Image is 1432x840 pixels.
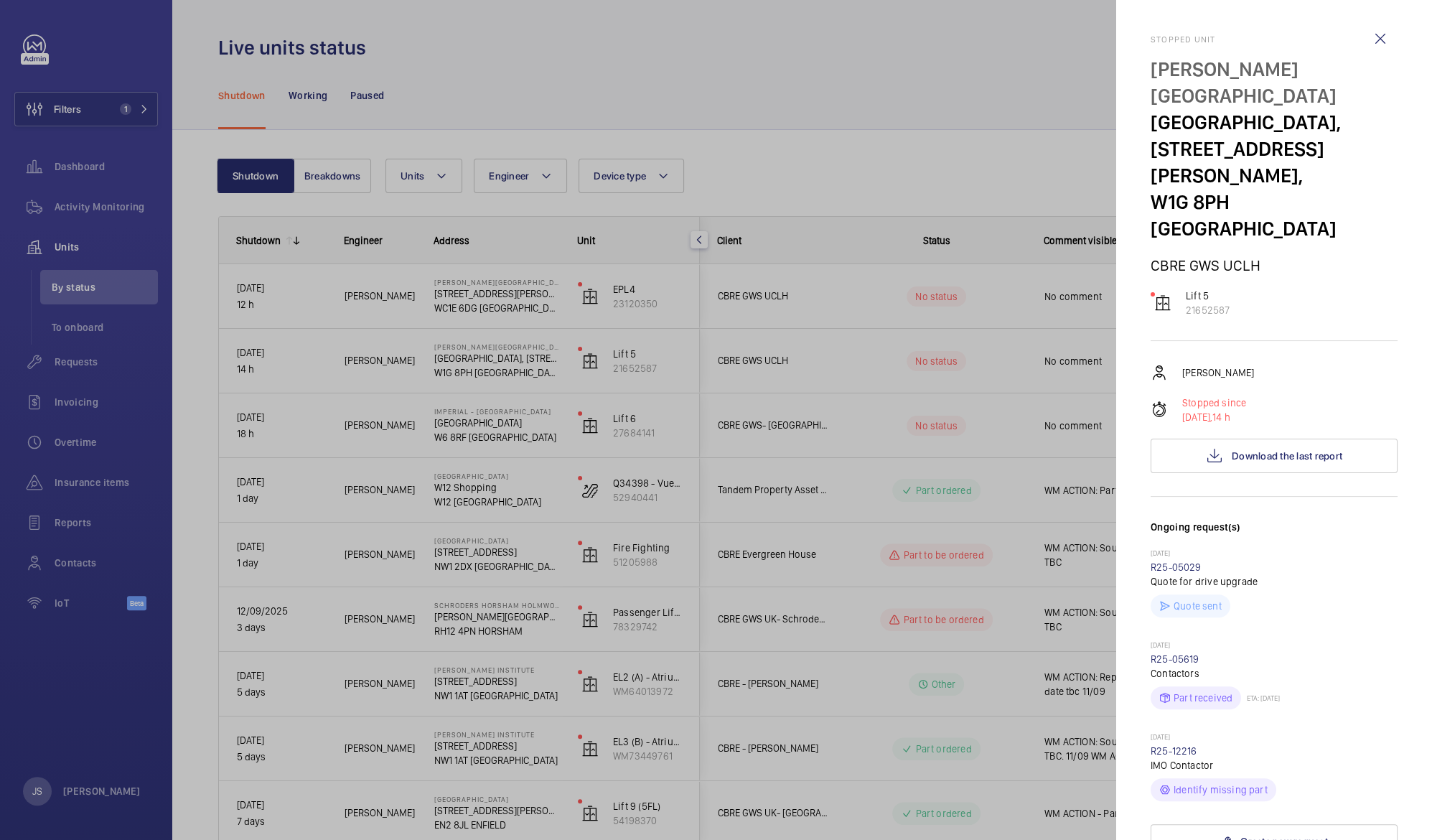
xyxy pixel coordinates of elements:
p: ETA: [DATE] [1241,694,1280,702]
span: [DATE], [1182,411,1212,423]
p: Lift 5 [1186,289,1230,303]
p: [GEOGRAPHIC_DATA], [STREET_ADDRESS][PERSON_NAME], [1151,109,1398,189]
a: R25-05619 [1151,653,1199,665]
p: [DATE] [1151,732,1398,744]
p: 14 h [1182,410,1246,424]
h3: Ongoing request(s) [1151,520,1398,549]
span: Download the last report [1232,450,1342,462]
h2: Stopped unit [1151,34,1398,45]
p: 21652587 [1186,303,1230,317]
p: CBRE GWS UCLH [1151,256,1398,274]
a: R25-05029 [1151,561,1202,573]
p: [PERSON_NAME] [1182,365,1254,380]
p: [DATE] [1151,640,1398,652]
img: elevator.svg [1154,294,1171,312]
p: Part received [1174,691,1232,705]
p: W1G 8PH [GEOGRAPHIC_DATA] [1151,189,1398,242]
p: Quote for drive upgrade [1151,574,1398,589]
p: Identify missing part [1174,783,1268,797]
p: Stopped since [1182,396,1246,410]
a: R25-12216 [1151,745,1197,757]
p: Contactors [1151,666,1398,681]
p: Quote sent [1174,599,1222,613]
p: [PERSON_NAME][GEOGRAPHIC_DATA] [1151,56,1398,109]
p: [DATE] [1151,549,1398,560]
p: IMO Contactor [1151,758,1398,773]
button: Download the last report [1151,439,1398,473]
